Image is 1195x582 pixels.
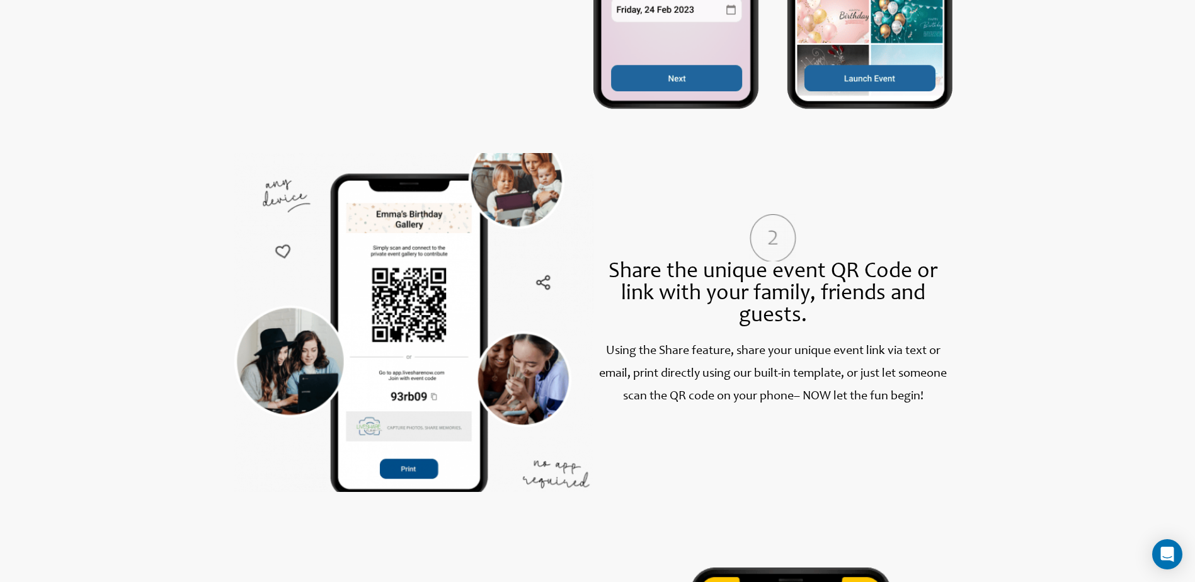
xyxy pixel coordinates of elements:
img: hiw_step_two [750,214,796,261]
label: Using the Share feature, share your unique event link via text or email, print directly using our... [599,345,947,403]
div: Open Intercom Messenger [1152,539,1182,569]
img: hiw_step_three_img [234,153,593,492]
label: – NOW let the fun begin! [794,391,923,403]
div: Share the unique event QR Code or link with your family, friends and guests. [593,261,952,328]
